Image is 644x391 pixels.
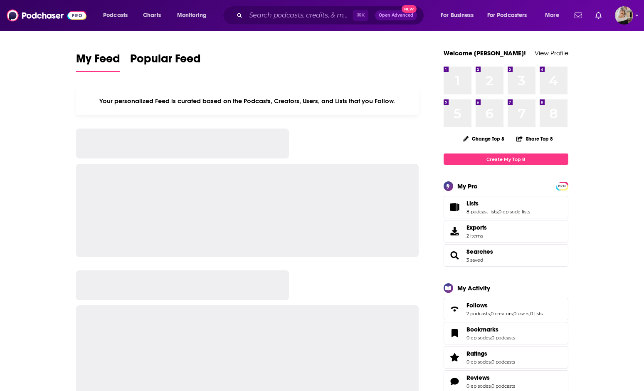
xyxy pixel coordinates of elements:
[447,250,463,261] a: Searches
[466,257,483,263] a: 3 saved
[231,6,432,25] div: Search podcasts, credits, & more...
[177,10,207,21] span: Monitoring
[447,201,463,213] a: Lists
[498,209,498,215] span: ,
[444,346,568,369] span: Ratings
[466,383,491,389] a: 0 episodes
[482,9,539,22] button: open menu
[76,87,419,115] div: Your personalized Feed is curated based on the Podcasts, Creators, Users, and Lists that you Follow.
[130,52,201,71] span: Popular Feed
[444,220,568,243] a: Exports
[539,9,570,22] button: open menu
[615,6,633,25] button: Show profile menu
[353,10,368,21] span: ⌘ K
[457,182,478,190] div: My Pro
[466,326,515,333] a: Bookmarks
[491,335,515,341] a: 0 podcasts
[491,383,515,389] a: 0 podcasts
[379,13,413,17] span: Open Advanced
[535,49,568,57] a: View Profile
[447,303,463,315] a: Follows
[466,326,498,333] span: Bookmarks
[557,183,567,189] a: PRO
[171,9,217,22] button: open menu
[530,311,543,317] a: 0 lists
[466,233,487,239] span: 2 items
[491,311,513,317] a: 0 creators
[246,9,353,22] input: Search podcasts, credits, & more...
[103,10,128,21] span: Podcasts
[498,209,530,215] a: 0 episode lists
[444,49,526,57] a: Welcome [PERSON_NAME]!
[97,9,138,22] button: open menu
[466,224,487,231] span: Exports
[444,244,568,267] span: Searches
[466,335,491,341] a: 0 episodes
[571,8,585,22] a: Show notifications dropdown
[466,350,515,357] a: Ratings
[76,52,120,71] span: My Feed
[529,311,530,317] span: ,
[466,200,530,207] a: Lists
[513,311,513,317] span: ,
[458,134,510,144] button: Change Top 8
[466,311,490,317] a: 2 podcasts
[447,225,463,237] span: Exports
[592,8,605,22] a: Show notifications dropdown
[7,7,86,23] img: Podchaser - Follow, Share and Rate Podcasts
[466,374,515,381] a: Reviews
[557,183,567,189] span: PRO
[466,200,479,207] span: Lists
[143,10,161,21] span: Charts
[466,302,488,309] span: Follows
[447,327,463,339] a: Bookmarks
[466,302,543,309] a: Follows
[76,52,120,72] a: My Feed
[487,10,527,21] span: For Podcasters
[402,5,417,13] span: New
[516,131,553,147] button: Share Top 8
[491,335,491,341] span: ,
[466,359,491,365] a: 0 episodes
[491,359,515,365] a: 0 podcasts
[435,9,484,22] button: open menu
[457,284,490,292] div: My Activity
[447,351,463,363] a: Ratings
[615,6,633,25] img: User Profile
[466,350,487,357] span: Ratings
[466,209,498,215] a: 8 podcast lists
[513,311,529,317] a: 0 users
[130,52,201,72] a: Popular Feed
[444,153,568,165] a: Create My Top 8
[444,298,568,320] span: Follows
[447,376,463,387] a: Reviews
[138,9,166,22] a: Charts
[545,10,559,21] span: More
[491,383,491,389] span: ,
[441,10,474,21] span: For Business
[491,359,491,365] span: ,
[466,374,490,381] span: Reviews
[444,196,568,218] span: Lists
[444,322,568,344] span: Bookmarks
[375,10,417,20] button: Open AdvancedNew
[466,248,493,255] a: Searches
[615,6,633,25] span: Logged in as angelabaggetta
